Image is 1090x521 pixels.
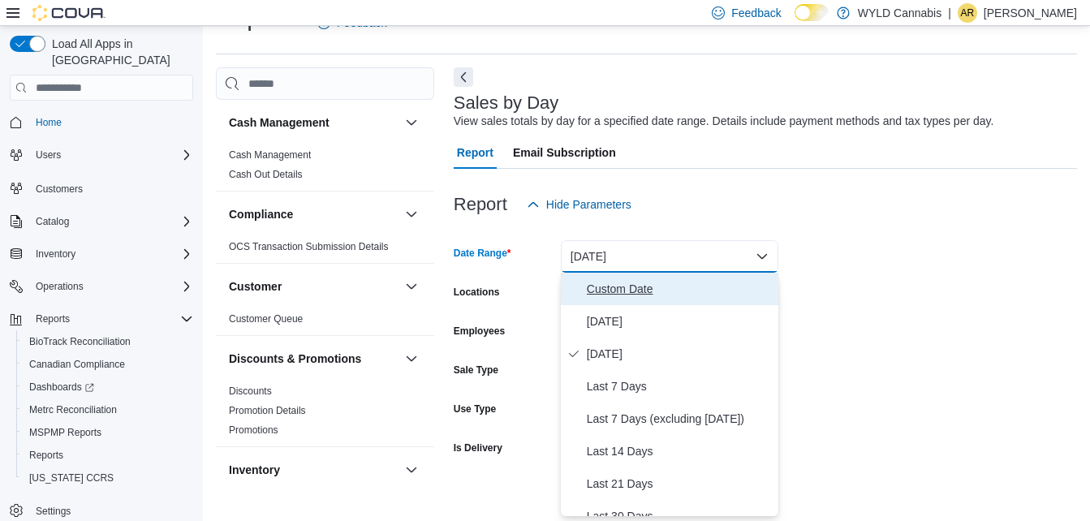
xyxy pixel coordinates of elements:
[29,179,89,199] a: Customers
[29,309,76,329] button: Reports
[229,351,399,367] button: Discounts & Promotions
[23,446,193,465] span: Reports
[587,474,772,493] span: Last 21 Days
[16,398,200,421] button: Metrc Reconciliation
[457,136,493,169] span: Report
[32,5,106,21] img: Cova
[454,247,511,260] label: Date Range
[16,330,200,353] button: BioTrack Reconciliation
[587,409,772,428] span: Last 7 Days (excluding [DATE])
[16,421,200,444] button: MSPMP Reports
[731,5,781,21] span: Feedback
[16,376,200,398] a: Dashboards
[795,21,795,22] span: Dark Mode
[29,426,101,439] span: MSPMP Reports
[216,381,434,446] div: Discounts & Promotions
[454,93,559,113] h3: Sales by Day
[454,441,502,454] label: Is Delivery
[229,278,399,295] button: Customer
[229,240,389,253] span: OCS Transaction Submission Details
[454,403,496,416] label: Use Type
[402,349,421,368] button: Discounts & Promotions
[229,462,399,478] button: Inventory
[45,36,193,68] span: Load All Apps in [GEOGRAPHIC_DATA]
[229,351,361,367] h3: Discounts & Promotions
[454,286,500,299] label: Locations
[454,195,507,214] h3: Report
[795,4,829,21] input: Dark Mode
[229,149,311,161] a: Cash Management
[546,196,631,213] span: Hide Parameters
[23,446,70,465] a: Reports
[36,505,71,518] span: Settings
[3,308,200,330] button: Reports
[29,145,193,165] span: Users
[961,3,975,23] span: AR
[229,168,303,181] span: Cash Out Details
[587,312,772,331] span: [DATE]
[948,3,951,23] p: |
[402,460,421,480] button: Inventory
[858,3,942,23] p: WYLD Cannabis
[29,244,193,264] span: Inventory
[29,244,82,264] button: Inventory
[29,212,75,231] button: Catalog
[36,183,83,196] span: Customers
[36,149,61,161] span: Users
[23,332,193,351] span: BioTrack Reconciliation
[29,502,77,521] a: Settings
[229,385,272,398] span: Discounts
[3,243,200,265] button: Inventory
[23,377,193,397] span: Dashboards
[229,206,293,222] h3: Compliance
[587,377,772,396] span: Last 7 Days
[520,188,638,221] button: Hide Parameters
[229,169,303,180] a: Cash Out Details
[29,358,125,371] span: Canadian Compliance
[36,215,69,228] span: Catalog
[402,113,421,132] button: Cash Management
[402,277,421,296] button: Customer
[23,355,193,374] span: Canadian Compliance
[454,325,505,338] label: Employees
[29,178,193,198] span: Customers
[229,206,399,222] button: Compliance
[3,176,200,200] button: Customers
[229,424,278,437] span: Promotions
[229,405,306,416] a: Promotion Details
[36,116,62,129] span: Home
[229,385,272,397] a: Discounts
[229,312,303,325] span: Customer Queue
[23,377,101,397] a: Dashboards
[229,313,303,325] a: Customer Queue
[454,364,498,377] label: Sale Type
[229,114,330,131] h3: Cash Management
[561,240,778,273] button: [DATE]
[402,205,421,224] button: Compliance
[29,449,63,462] span: Reports
[23,423,193,442] span: MSPMP Reports
[36,280,84,293] span: Operations
[958,3,977,23] div: Alexander Rowan
[587,441,772,461] span: Last 14 Days
[23,468,193,488] span: Washington CCRS
[16,353,200,376] button: Canadian Compliance
[29,212,193,231] span: Catalog
[216,145,434,191] div: Cash Management
[29,112,193,132] span: Home
[23,355,131,374] a: Canadian Compliance
[587,344,772,364] span: [DATE]
[29,335,131,348] span: BioTrack Reconciliation
[229,424,278,436] a: Promotions
[23,400,193,420] span: Metrc Reconciliation
[229,278,282,295] h3: Customer
[29,381,94,394] span: Dashboards
[984,3,1077,23] p: [PERSON_NAME]
[29,501,193,521] span: Settings
[229,114,399,131] button: Cash Management
[36,312,70,325] span: Reports
[16,444,200,467] button: Reports
[216,309,434,335] div: Customer
[229,404,306,417] span: Promotion Details
[454,113,994,130] div: View sales totals by day for a specified date range. Details include payment methods and tax type...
